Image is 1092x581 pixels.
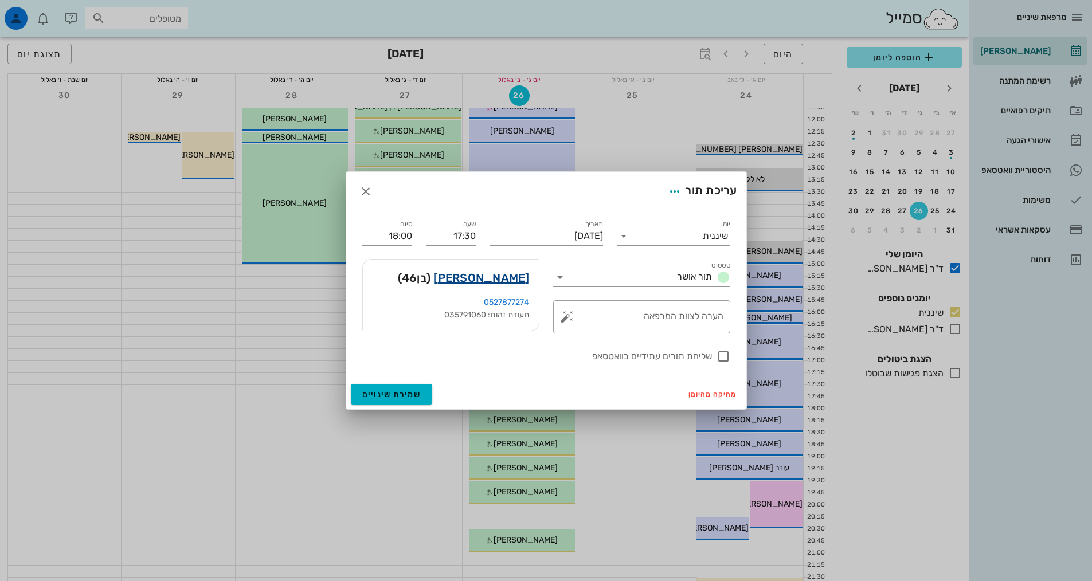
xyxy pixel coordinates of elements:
[398,269,431,287] span: (בן )
[684,386,742,402] button: מחיקה מהיומן
[463,220,476,229] label: שעה
[664,181,737,202] div: עריכת תור
[553,268,730,286] div: סטטוסתור אושר
[400,220,412,229] label: סיום
[362,390,421,399] span: שמירת שינויים
[711,261,730,270] label: סטטוס
[402,271,417,285] span: 46
[617,227,730,245] div: יומןשיננית
[351,384,433,405] button: שמירת שינויים
[484,297,530,307] a: 0527877274
[433,269,529,287] a: [PERSON_NAME]
[372,309,530,321] div: תעודת זהות: 035791060
[688,390,737,398] span: מחיקה מהיומן
[585,220,603,229] label: תאריך
[677,271,712,282] span: תור אושר
[703,231,728,241] div: שיננית
[362,351,712,362] label: שליחת תורים עתידיים בוואטסאפ
[721,220,730,229] label: יומן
